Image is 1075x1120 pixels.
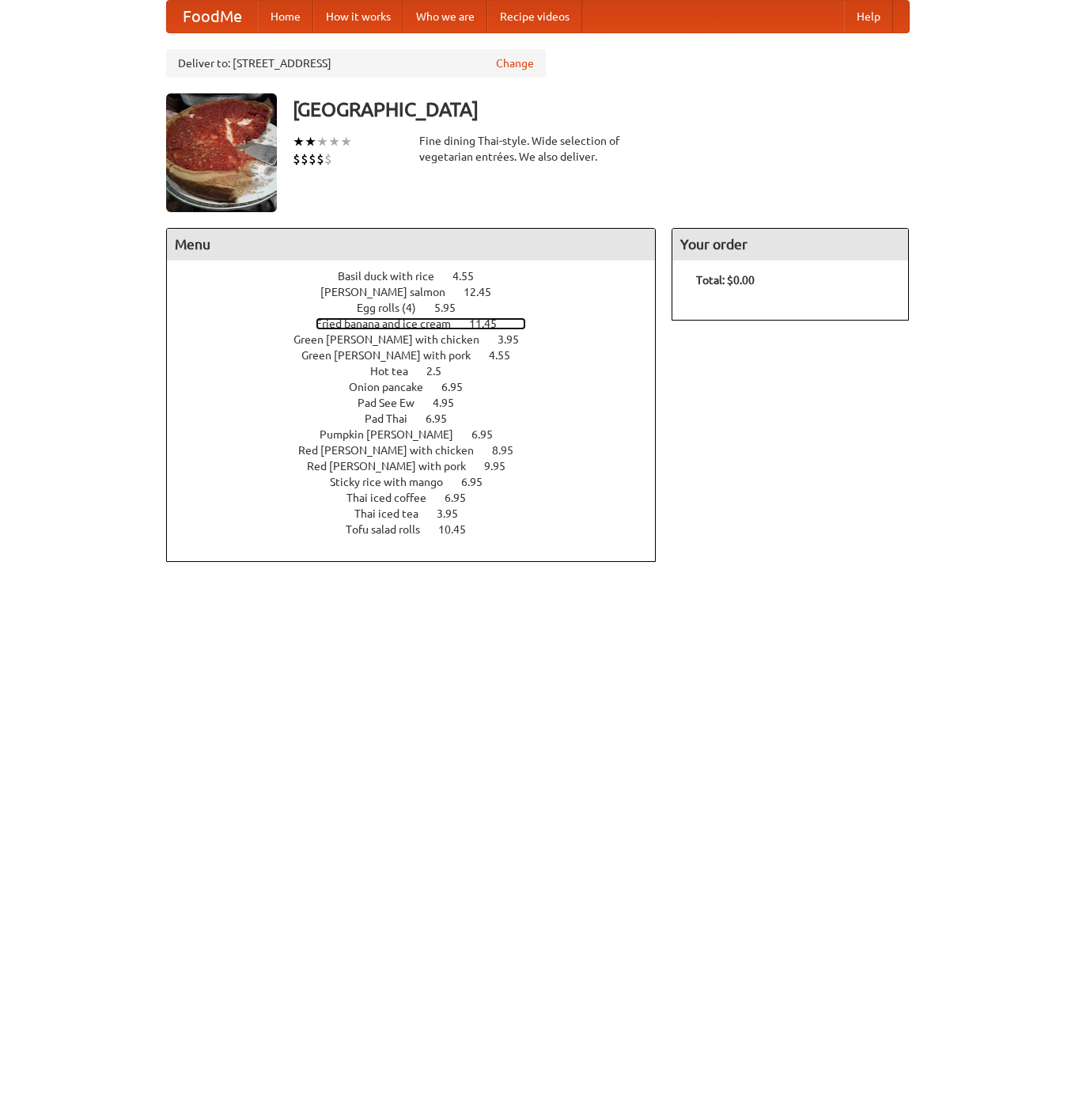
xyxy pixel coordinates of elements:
a: Egg rolls (4) 5.95 [357,302,485,314]
span: Thai iced tea [354,507,434,520]
h4: Your order [672,229,908,260]
a: Red [PERSON_NAME] with chicken 8.95 [298,444,543,457]
span: 6.95 [461,476,498,488]
span: [PERSON_NAME] salmon [320,286,461,298]
a: Pumpkin [PERSON_NAME] 6.95 [320,428,522,441]
span: 8.95 [492,444,529,457]
span: 2.5 [426,365,457,378]
a: Recipe videos [487,1,582,32]
span: Onion pancake [349,381,439,393]
li: ★ [316,133,328,150]
li: ★ [328,133,340,150]
li: ★ [340,133,352,150]
span: 4.95 [433,397,470,409]
a: Fried banana and ice cream 11.45 [316,317,526,330]
li: $ [324,150,332,168]
a: Help [844,1,893,32]
a: FoodMe [167,1,258,32]
span: Pumpkin [PERSON_NAME] [320,428,469,441]
a: Red [PERSON_NAME] with pork 9.95 [307,460,535,473]
span: 11.45 [469,317,513,330]
span: 5.95 [434,302,471,314]
a: Hot tea 2.5 [370,365,471,378]
span: 4.55 [489,349,526,362]
a: Thai iced tea 3.95 [354,507,487,520]
span: Red [PERSON_NAME] with chicken [298,444,490,457]
a: Tofu salad rolls 10.45 [346,523,495,536]
span: Thai iced coffee [346,492,442,504]
b: Total: $0.00 [696,274,755,287]
span: 6.95 [426,412,463,425]
span: 3.95 [437,507,474,520]
a: Basil duck with rice 4.55 [338,270,503,283]
div: Deliver to: [STREET_ADDRESS] [166,49,546,78]
a: Change [496,55,534,71]
span: Sticky rice with mango [330,476,459,488]
h4: Menu [167,229,656,260]
span: Green [PERSON_NAME] with chicken [293,333,495,346]
a: Home [258,1,313,32]
a: Green [PERSON_NAME] with pork 4.55 [301,349,539,362]
li: ★ [305,133,316,150]
a: How it works [313,1,403,32]
span: 6.95 [445,492,482,504]
span: Hot tea [370,365,424,378]
span: 12.45 [464,286,507,298]
span: 9.95 [484,460,521,473]
span: 6.95 [441,381,479,393]
a: [PERSON_NAME] salmon 12.45 [320,286,520,298]
a: Who we are [403,1,487,32]
span: 10.45 [438,523,482,536]
img: angular.jpg [166,93,277,212]
a: Pad See Ew 4.95 [358,397,483,409]
span: Tofu salad rolls [346,523,436,536]
h3: [GEOGRAPHIC_DATA] [293,93,910,125]
li: $ [316,150,324,168]
span: 3.95 [498,333,535,346]
span: Green [PERSON_NAME] with pork [301,349,486,362]
a: Sticky rice with mango 6.95 [330,476,512,488]
li: ★ [293,133,305,150]
a: Onion pancake 6.95 [349,381,492,393]
span: Pad Thai [365,412,423,425]
span: Basil duck with rice [338,270,450,283]
span: Fried banana and ice cream [316,317,467,330]
li: $ [293,150,301,168]
span: 4.55 [452,270,490,283]
li: $ [308,150,316,168]
span: 6.95 [471,428,509,441]
a: Green [PERSON_NAME] with chicken 3.95 [293,333,548,346]
a: Thai iced coffee 6.95 [346,492,495,504]
span: Red [PERSON_NAME] with pork [307,460,482,473]
a: Pad Thai 6.95 [365,412,476,425]
span: Pad See Ew [358,397,430,409]
li: $ [301,150,308,168]
span: Egg rolls (4) [357,302,432,314]
div: Fine dining Thai-style. Wide selection of vegetarian entrées. We also deliver. [419,133,657,165]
